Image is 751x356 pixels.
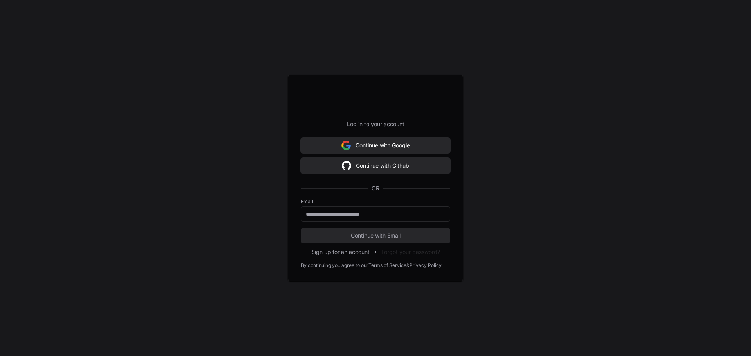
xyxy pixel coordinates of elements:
[301,120,450,128] p: Log in to your account
[381,248,440,256] button: Forgot your password?
[342,158,351,174] img: Sign in with google
[311,248,370,256] button: Sign up for an account
[410,262,442,268] a: Privacy Policy.
[301,228,450,243] button: Continue with Email
[301,199,450,205] label: Email
[406,262,410,268] div: &
[341,138,351,153] img: Sign in with google
[301,138,450,153] button: Continue with Google
[301,158,450,174] button: Continue with Github
[368,184,383,192] span: OR
[368,262,406,268] a: Terms of Service
[301,262,368,268] div: By continuing you agree to our
[301,232,450,240] span: Continue with Email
